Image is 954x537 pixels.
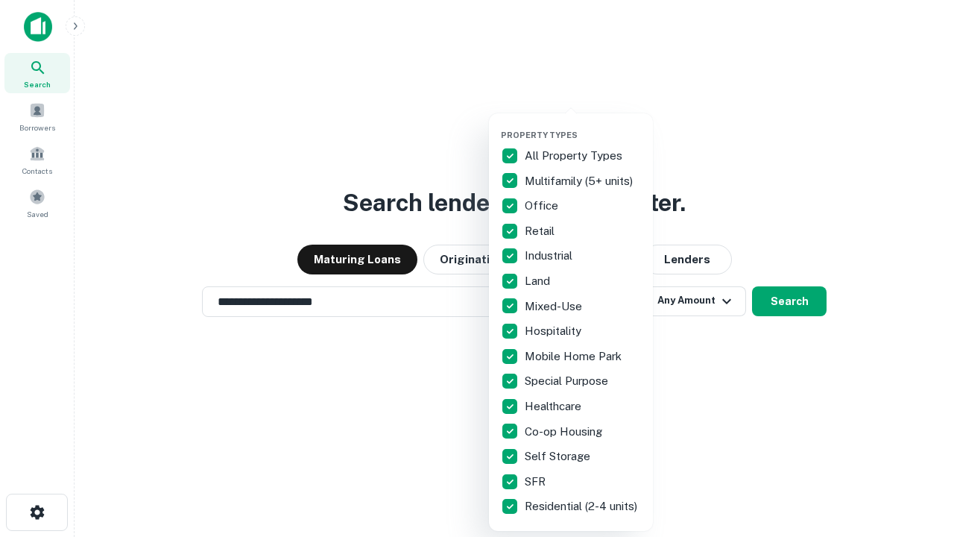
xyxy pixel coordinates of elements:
p: Special Purpose [525,372,611,390]
p: Mobile Home Park [525,348,625,365]
p: All Property Types [525,147,625,165]
p: Multifamily (5+ units) [525,172,636,190]
span: Property Types [501,131,578,139]
p: SFR [525,473,549,491]
p: Land [525,272,553,290]
p: Self Storage [525,447,593,465]
p: Residential (2-4 units) [525,497,640,515]
p: Industrial [525,247,575,265]
iframe: Chat Widget [879,418,954,489]
p: Retail [525,222,557,240]
p: Office [525,197,561,215]
p: Mixed-Use [525,298,585,315]
p: Co-op Housing [525,423,605,441]
p: Hospitality [525,322,584,340]
p: Healthcare [525,398,584,415]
